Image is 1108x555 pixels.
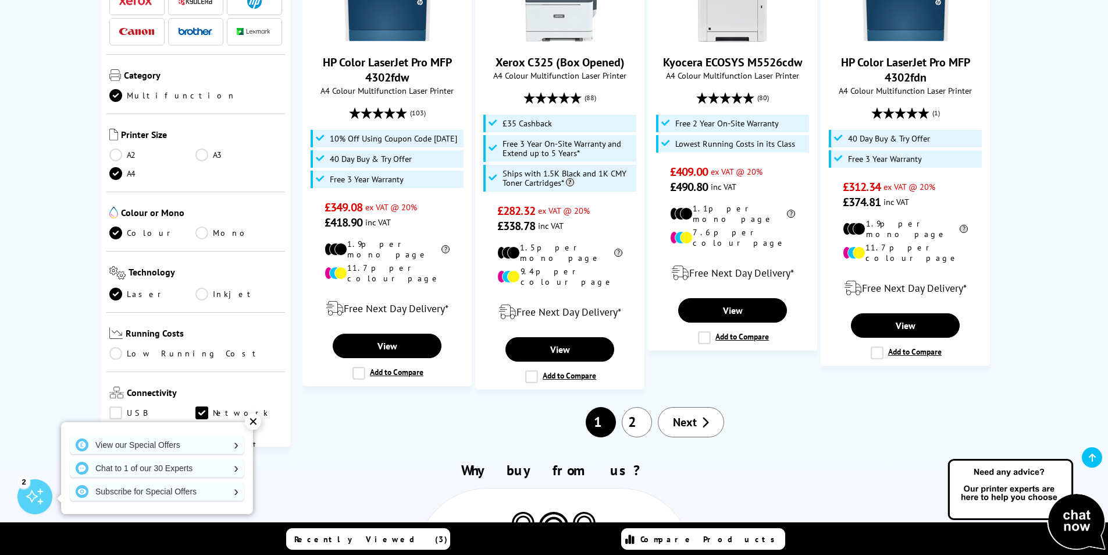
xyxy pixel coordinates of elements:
[109,89,236,102] a: Multifunction
[621,528,785,550] a: Compare Products
[689,34,776,45] a: Kyocera ECOSYS M5526cdw
[237,28,272,35] img: Lexmark
[124,69,283,83] span: Category
[365,202,417,213] span: ex VAT @ 20%
[843,218,968,239] li: 1.9p per mono page
[178,27,213,36] img: Brother
[503,139,634,158] span: Free 3 Year On-Site Warranty and Extend up to 5 Years*
[841,55,970,85] a: HP Color LaserJet Pro MFP 4302fdn
[109,207,118,218] img: Colour or Mono
[497,266,622,287] li: 9.4p per colour page
[883,181,935,192] span: ex VAT @ 20%
[482,296,638,328] div: modal_delivery
[497,218,535,234] span: £338.78
[178,24,213,39] a: Brother
[673,415,697,430] span: Next
[109,129,118,140] img: Printer Size
[516,34,604,45] a: Xerox C325 (Box Opened)
[122,461,986,479] h2: Why buy from us?
[675,119,779,128] span: Free 2 Year On-Site Warranty
[571,512,597,542] img: Printer Experts
[109,347,283,360] a: Low Running Cost
[344,34,431,45] a: HP Color LaserJet Pro MFP 4302fdw
[670,227,795,248] li: 7.6p per colour page
[945,457,1108,553] img: Open Live Chat window
[843,179,881,195] span: £312.34
[675,139,795,149] span: Lowest Running Costs in its Class
[503,119,552,128] span: £35 Cashback
[119,24,154,39] a: Canon
[237,24,272,39] a: Lexmark
[195,406,282,419] a: Network
[711,181,736,192] span: inc VAT
[109,387,124,398] img: Connectivity
[510,512,536,542] img: Printer Experts
[497,203,535,218] span: £282.32
[129,266,282,282] span: Technology
[17,475,30,488] div: 2
[195,288,282,301] a: Inkjet
[325,263,450,284] li: 11.7p per colour page
[622,407,652,437] a: 2
[871,347,942,359] label: Add to Compare
[862,34,949,45] a: HP Color LaserJet Pro MFP 4302fdn
[109,266,126,280] img: Technology
[330,134,457,143] span: 10% Off Using Coupon Code [DATE]
[538,205,590,216] span: ex VAT @ 20%
[245,413,261,430] div: ✕
[286,528,450,550] a: Recently Viewed (3)
[538,220,564,231] span: inc VAT
[325,239,450,260] li: 1.9p per mono page
[126,327,282,342] span: Running Costs
[843,195,881,210] span: £374.81
[698,331,769,344] label: Add to Compare
[330,175,404,184] span: Free 3 Year Warranty
[109,149,196,161] a: A2
[119,28,154,36] img: Canon
[848,154,922,164] span: Free 3 Year Warranty
[525,370,596,383] label: Add to Compare
[70,482,244,501] a: Subscribe for Special Offers
[827,272,984,305] div: modal_delivery
[678,298,786,323] a: View
[70,459,244,478] a: Chat to 1 of our 30 Experts
[843,242,968,263] li: 11.7p per colour page
[195,149,282,161] a: A3
[640,534,781,545] span: Compare Products
[496,55,625,70] a: Xerox C325 (Box Opened)
[851,313,959,338] a: View
[654,257,811,289] div: modal_delivery
[195,227,282,239] a: Mono
[757,87,769,109] span: (80)
[294,534,448,545] span: Recently Viewed (3)
[505,337,614,362] a: View
[323,55,452,85] a: HP Color LaserJet Pro MFP 4302fdw
[883,196,909,207] span: inc VAT
[109,167,196,180] a: A4
[663,55,802,70] a: Kyocera ECOSYS M5526cdw
[497,242,622,263] li: 1.5p per mono page
[109,406,196,419] a: USB
[109,227,196,239] a: Colour
[482,70,638,81] span: A4 Colour Multifunction Laser Printer
[932,102,940,124] span: (1)
[109,288,196,301] a: Laser
[827,85,984,96] span: A4 Colour Multifunction Laser Printer
[711,166,763,177] span: ex VAT @ 20%
[365,217,391,228] span: inc VAT
[309,292,465,325] div: modal_delivery
[109,69,121,81] img: Category
[848,134,930,143] span: 40 Day Buy & Try Offer
[127,387,283,401] span: Connectivity
[670,179,708,195] span: £490.80
[503,169,634,188] span: Ships with 1.5K Black and 1K CMY Toner Cartridges*
[536,512,571,552] img: Printer Experts
[333,334,441,358] a: View
[410,102,426,124] span: (103)
[309,85,465,96] span: A4 Colour Multifunction Laser Printer
[352,367,423,380] label: Add to Compare
[585,87,596,109] span: (88)
[325,215,362,230] span: £418.90
[670,164,708,179] span: £409.00
[121,207,283,221] span: Colour or Mono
